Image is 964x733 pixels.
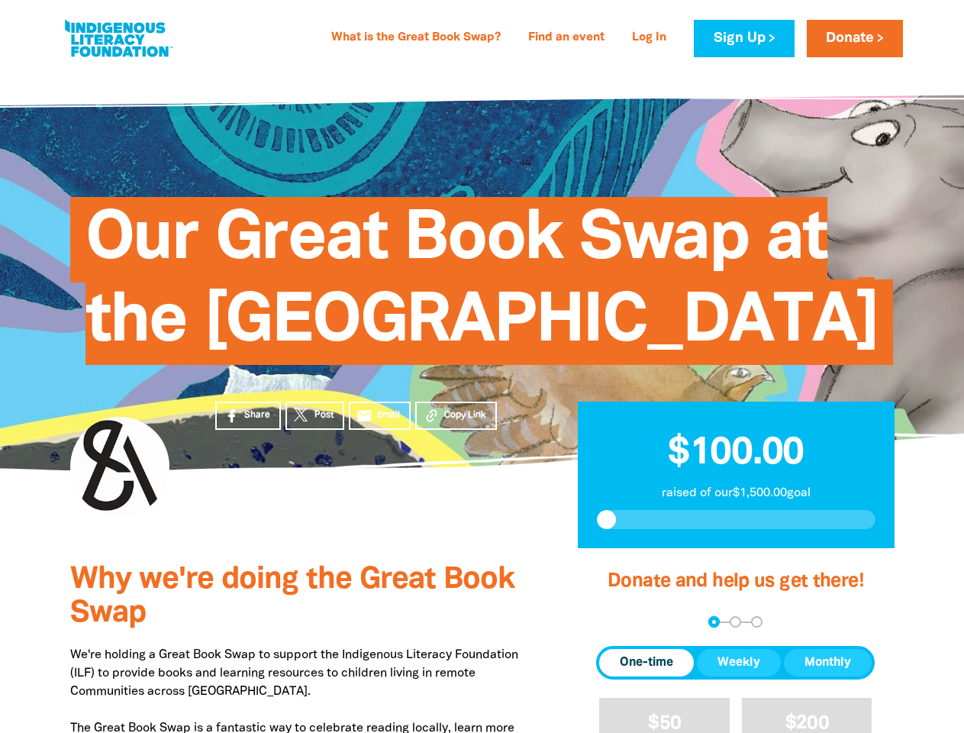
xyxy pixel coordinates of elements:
[620,654,673,672] span: One-time
[751,616,762,628] button: Navigate to step 3 of 3 to enter your payment details
[784,649,872,676] button: Monthly
[314,408,334,422] span: Post
[599,649,694,676] button: One-time
[785,715,829,732] span: $200
[322,26,510,50] a: What is the Great Book Swap?
[349,402,411,430] a: emailEmail
[596,646,875,680] div: Donation frequency
[215,402,281,430] a: Share
[708,616,720,628] button: Navigate to step 1 of 3 to enter your donation amount
[415,402,497,430] button: Copy Link
[694,20,794,57] a: Sign Up
[70,566,514,628] span: Why we're doing the Great Book Swap
[648,715,681,732] span: $50
[519,26,614,50] a: Find an event
[697,649,781,676] button: Weekly
[244,408,270,422] span: Share
[377,408,400,422] span: Email
[356,408,372,424] i: email
[444,408,486,422] span: Copy Link
[668,436,804,471] span: $100.00
[717,654,760,672] span: Weekly
[730,616,741,628] button: Navigate to step 2 of 3 to enter your details
[807,20,903,57] a: Donate
[623,26,675,50] a: Log In
[804,654,851,672] span: Monthly
[85,208,879,365] span: Our Great Book Swap at the [GEOGRAPHIC_DATA]
[597,484,875,502] p: raised of our $1,500.00 goal
[608,573,864,590] span: Donate and help us get there!
[285,402,344,430] a: Post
